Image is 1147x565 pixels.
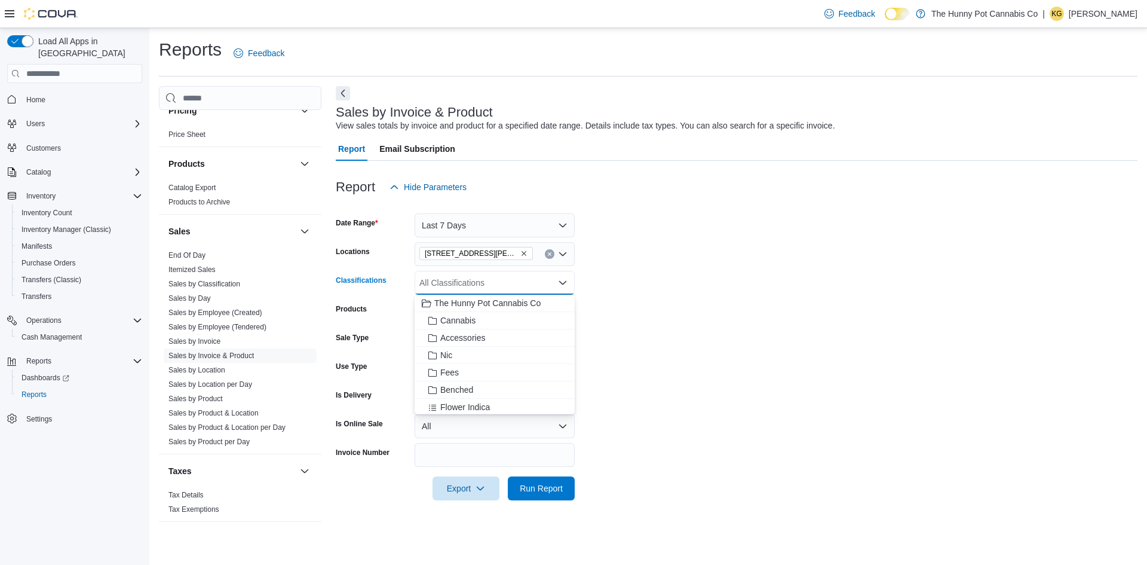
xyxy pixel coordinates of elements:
[336,390,372,400] label: Is Delivery
[12,255,147,271] button: Purchase Orders
[168,294,211,303] span: Sales by Day
[159,488,321,521] div: Taxes
[440,332,485,344] span: Accessories
[2,90,147,108] button: Home
[17,387,51,402] a: Reports
[520,250,528,257] button: Remove 1288 Ritson Rd N from selection in this group
[558,249,568,259] button: Open list of options
[168,225,295,237] button: Sales
[22,313,142,328] span: Operations
[440,477,492,500] span: Export
[159,248,321,454] div: Sales
[2,164,147,181] button: Catalog
[22,141,66,155] a: Customers
[17,330,142,344] span: Cash Management
[17,273,86,287] a: Transfers (Classic)
[26,143,61,153] span: Customers
[168,322,266,332] span: Sales by Employee (Tendered)
[298,157,312,171] button: Products
[229,41,289,65] a: Feedback
[24,8,78,20] img: Cova
[22,275,81,285] span: Transfers (Classic)
[17,222,116,237] a: Inventory Manager (Classic)
[336,86,350,100] button: Next
[168,198,230,206] a: Products to Archive
[336,362,367,371] label: Use Type
[159,38,222,62] h1: Reports
[415,295,575,312] button: The Hunny Pot Cannabis Co
[17,371,74,385] a: Dashboards
[440,314,476,326] span: Cannabis
[415,312,575,329] button: Cannabis
[22,225,111,234] span: Inventory Manager (Classic)
[12,271,147,288] button: Transfers (Classic)
[17,371,142,385] span: Dashboards
[440,384,473,396] span: Benched
[168,490,204,500] span: Tax Details
[415,364,575,381] button: Fees
[168,337,220,346] a: Sales by Invoice
[12,204,147,221] button: Inventory Count
[17,256,142,270] span: Purchase Orders
[7,85,142,459] nav: Complex example
[434,297,541,309] span: The Hunny Pot Cannabis Co
[22,373,69,383] span: Dashboards
[168,105,197,117] h3: Pricing
[168,352,254,360] a: Sales by Invoice & Product
[248,47,284,59] span: Feedback
[168,225,191,237] h3: Sales
[26,95,45,105] span: Home
[820,2,880,26] a: Feedback
[12,238,147,255] button: Manifests
[168,394,223,404] span: Sales by Product
[168,491,204,499] a: Tax Details
[168,105,295,117] button: Pricing
[22,242,52,251] span: Manifests
[22,117,50,131] button: Users
[168,130,206,139] a: Price Sheet
[168,265,216,274] a: Itemized Sales
[168,280,240,288] a: Sales by Classification
[22,165,56,179] button: Catalog
[336,180,375,194] h3: Report
[17,289,56,304] a: Transfers
[425,248,518,259] span: [STREET_ADDRESS][PERSON_NAME]
[22,390,47,399] span: Reports
[17,256,81,270] a: Purchase Orders
[12,288,147,305] button: Transfers
[336,304,367,314] label: Products
[17,387,142,402] span: Reports
[336,218,378,228] label: Date Range
[12,369,147,386] a: Dashboards
[931,7,1038,21] p: The Hunny Pot Cannabis Co
[415,414,575,438] button: All
[379,137,455,161] span: Email Subscription
[885,20,885,21] span: Dark Mode
[22,189,142,203] span: Inventory
[22,165,142,179] span: Catalog
[1050,7,1064,21] div: Kelsey Gourdine
[26,191,56,201] span: Inventory
[22,208,72,218] span: Inventory Count
[17,206,77,220] a: Inventory Count
[22,141,142,155] span: Customers
[168,158,205,170] h3: Products
[415,381,575,399] button: Benched
[558,278,568,288] button: Close list of options
[12,329,147,346] button: Cash Management
[26,356,51,366] span: Reports
[440,367,459,378] span: Fees
[298,464,312,478] button: Taxes
[168,183,216,193] span: Catalog Export
[159,181,321,214] div: Products
[336,333,369,343] label: Sale Type
[33,35,142,59] span: Load All Apps in [GEOGRAPHIC_DATA]
[168,505,219,514] a: Tax Exemptions
[22,117,142,131] span: Users
[12,221,147,238] button: Inventory Manager (Classic)
[520,482,563,494] span: Run Report
[2,410,147,427] button: Settings
[22,332,82,342] span: Cash Management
